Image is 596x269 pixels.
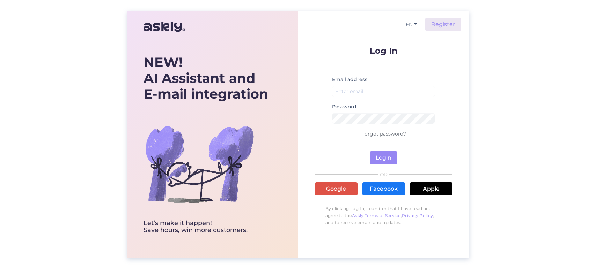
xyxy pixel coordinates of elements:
[361,131,406,137] a: Forgot password?
[425,18,461,31] a: Register
[352,213,401,218] a: Askly Terms of Service
[370,151,397,164] button: Login
[378,172,389,177] span: OR
[332,76,367,83] label: Email address
[362,182,405,195] a: Facebook
[144,220,268,234] div: Let’s make it happen! Save hours, win more customers.
[144,108,255,220] img: bg-askly
[315,182,358,195] a: Google
[144,18,185,35] img: Askly
[402,213,433,218] a: Privacy Policy
[144,54,183,70] b: NEW!
[403,20,420,30] button: EN
[315,46,452,55] p: Log In
[144,54,268,102] div: AI Assistant and E-mail integration
[332,103,356,110] label: Password
[410,182,452,195] a: Apple
[315,202,452,230] p: By clicking Log In, I confirm that I have read and agree to the , , and to receive emails and upd...
[332,86,435,97] input: Enter email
